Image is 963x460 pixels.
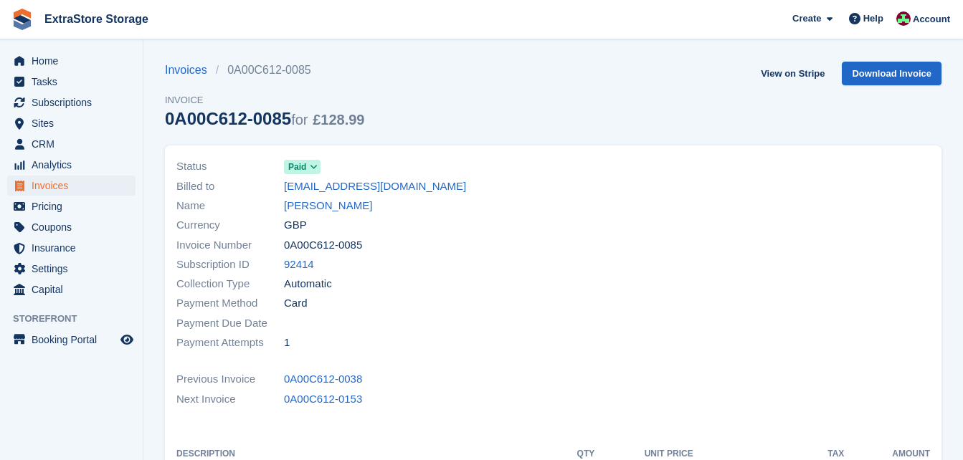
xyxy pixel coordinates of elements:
[284,158,321,175] a: Paid
[32,134,118,154] span: CRM
[32,155,118,175] span: Analytics
[284,391,362,408] a: 0A00C612-0153
[7,92,136,112] a: menu
[176,335,284,351] span: Payment Attempts
[7,176,136,196] a: menu
[7,330,136,350] a: menu
[284,257,314,273] a: 92414
[176,371,284,388] span: Previous Invoice
[7,217,136,237] a: menu
[32,51,118,71] span: Home
[32,176,118,196] span: Invoices
[7,155,136,175] a: menu
[176,198,284,214] span: Name
[284,178,466,195] a: [EMAIL_ADDRESS][DOMAIN_NAME]
[32,330,118,350] span: Booking Portal
[284,276,332,292] span: Automatic
[176,178,284,195] span: Billed to
[32,259,118,279] span: Settings
[7,134,136,154] a: menu
[291,112,308,128] span: for
[165,62,364,79] nav: breadcrumbs
[792,11,821,26] span: Create
[7,238,136,258] a: menu
[863,11,883,26] span: Help
[284,371,362,388] a: 0A00C612-0038
[176,217,284,234] span: Currency
[284,237,362,254] span: 0A00C612-0085
[7,196,136,216] a: menu
[176,237,284,254] span: Invoice Number
[896,11,911,26] img: Chelsea Parker
[284,217,307,234] span: GBP
[842,62,941,85] a: Download Invoice
[176,315,284,332] span: Payment Due Date
[165,62,216,79] a: Invoices
[755,62,830,85] a: View on Stripe
[32,113,118,133] span: Sites
[118,331,136,348] a: Preview store
[7,279,136,300] a: menu
[165,109,364,128] div: 0A00C612-0085
[7,51,136,71] a: menu
[32,279,118,300] span: Capital
[7,259,136,279] a: menu
[32,196,118,216] span: Pricing
[284,295,308,312] span: Card
[13,312,143,326] span: Storefront
[288,160,306,173] span: Paid
[284,198,372,214] a: [PERSON_NAME]
[176,158,284,175] span: Status
[913,12,950,27] span: Account
[32,238,118,258] span: Insurance
[11,9,33,30] img: stora-icon-8386f47178a22dfd0bd8f6a31ec36ba5ce8667c1dd55bd0f319d3a0aa187defe.svg
[284,335,290,351] span: 1
[32,92,118,112] span: Subscriptions
[165,93,364,107] span: Invoice
[7,113,136,133] a: menu
[32,72,118,92] span: Tasks
[176,276,284,292] span: Collection Type
[39,7,154,31] a: ExtraStore Storage
[176,391,284,408] span: Next Invoice
[176,295,284,312] span: Payment Method
[32,217,118,237] span: Coupons
[176,257,284,273] span: Subscription ID
[7,72,136,92] a: menu
[313,112,364,128] span: £128.99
